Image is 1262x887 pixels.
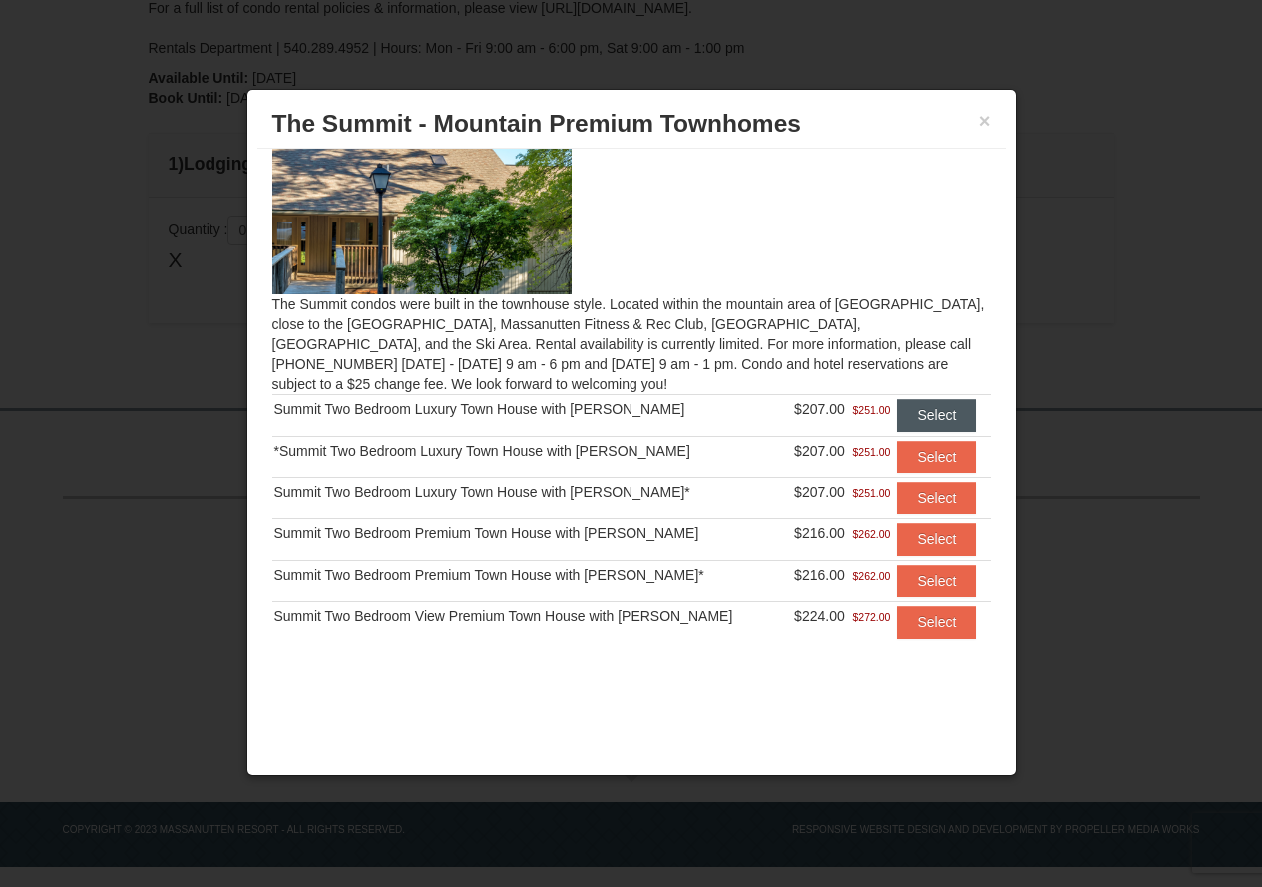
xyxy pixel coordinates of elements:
[897,482,976,514] button: Select
[274,523,780,543] div: Summit Two Bedroom Premium Town House with [PERSON_NAME]
[897,441,976,473] button: Select
[272,131,572,294] img: 19219034-1-0eee7e00.jpg
[274,565,780,585] div: Summit Two Bedroom Premium Town House with [PERSON_NAME]*
[274,399,780,419] div: Summit Two Bedroom Luxury Town House with [PERSON_NAME]
[794,443,845,459] span: $207.00
[274,482,780,502] div: Summit Two Bedroom Luxury Town House with [PERSON_NAME]*
[852,566,890,586] span: $262.00
[852,607,890,627] span: $272.00
[852,483,890,503] span: $251.00
[897,523,976,555] button: Select
[897,399,976,431] button: Select
[852,442,890,462] span: $251.00
[274,606,780,626] div: Summit Two Bedroom View Premium Town House with [PERSON_NAME]
[852,400,890,420] span: $251.00
[794,608,845,624] span: $224.00
[257,149,1006,677] div: The Summit condos were built in the townhouse style. Located within the mountain area of [GEOGRAP...
[274,441,780,461] div: *Summit Two Bedroom Luxury Town House with [PERSON_NAME]
[897,565,976,597] button: Select
[794,484,845,500] span: $207.00
[852,524,890,544] span: $262.00
[794,525,845,541] span: $216.00
[794,401,845,417] span: $207.00
[794,567,845,583] span: $216.00
[897,606,976,638] button: Select
[979,111,991,131] button: ×
[272,110,801,137] span: The Summit - Mountain Premium Townhomes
